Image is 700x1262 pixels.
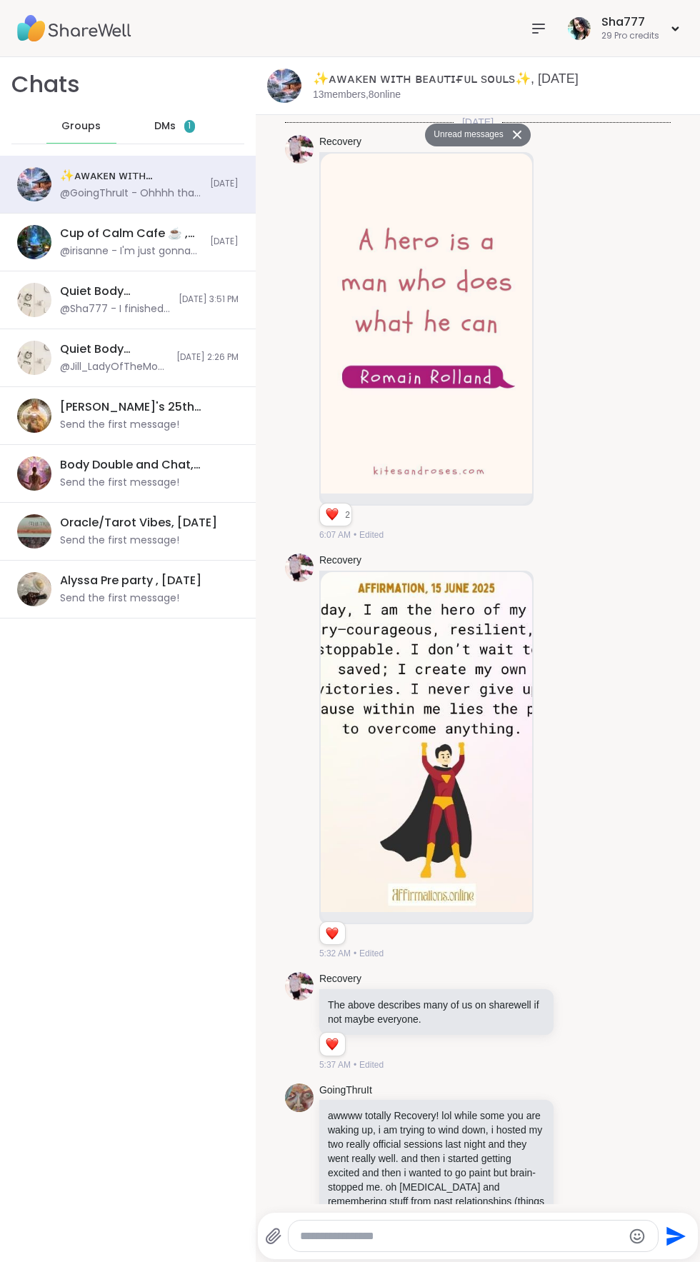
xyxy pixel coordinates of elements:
img: 1757668367075451126299742253770.jpg [321,572,532,912]
span: [DATE] 2:26 PM [176,351,239,364]
img: Alyssa's 25th Birthday!: Keeper of the Realms, Sep 13 [17,399,51,433]
div: Reaction list [320,1033,345,1056]
span: 6:07 AM [319,529,351,541]
span: Edited [359,529,384,541]
img: ShareWell Nav Logo [17,4,131,54]
span: 5:37 AM [319,1058,351,1071]
a: Recovery [319,554,361,568]
span: [DATE] 3:51 PM [179,294,239,306]
span: 1 [188,120,191,132]
div: Cup of Calm Cafe ☕️ , [DATE] [60,226,201,241]
span: [DATE] [210,236,239,248]
span: Groups [61,119,101,134]
div: ✨ᴀᴡᴀᴋᴇɴ ᴡɪᴛʜ ʙᴇᴀᴜᴛɪғᴜʟ sᴏᴜʟs✨, [DATE] [60,168,201,184]
span: 2 [345,509,351,521]
span: Edited [359,1058,384,1071]
img: 17576680328483840272133997465387.jpg [321,154,532,494]
p: The above describes many of us on sharewell if not maybe everyone. [328,998,545,1026]
img: Quiet Body Doubling For Productivity - Thursday, Sep 11 [17,341,51,375]
div: Reaction list [320,504,345,526]
button: Unread messages [425,124,507,146]
button: Reactions: love [324,509,339,521]
img: Quiet Body Doubling For Productivity - Thursday, Sep 11 [17,283,51,317]
span: • [354,1058,356,1071]
div: Body Double and Chat, [DATE] [60,457,230,473]
img: Oracle/Tarot Vibes, Sep 14 [17,514,51,549]
img: Body Double and Chat, Sep 12 [17,456,51,491]
div: 29 Pro credits [601,30,659,42]
div: @Sha777 - I finished in the kitchen, but I thought a meditation break would be a good idea. Thank... [60,302,170,316]
img: https://sharewell-space-live.sfo3.digitaloceanspaces.com/user-generated/c703a1d2-29a7-4d77-aef4-3... [285,554,314,582]
div: Send the first message! [60,476,179,490]
button: Send [659,1220,691,1252]
div: Send the first message! [60,534,179,548]
div: Send the first message! [60,591,179,606]
div: [PERSON_NAME]'s 25th Birthday!: Keeper of the Realms, [DATE] [60,399,230,415]
img: Alyssa Pre party , Sep 13 [17,572,51,606]
img: ✨ᴀᴡᴀᴋᴇɴ ᴡɪᴛʜ ʙᴇᴀᴜᴛɪғᴜʟ sᴏᴜʟs✨, Sep 12 [17,167,51,201]
img: Cup of Calm Cafe ☕️ , Sep 12 [17,225,51,259]
img: https://sharewell-space-live.sfo3.digitaloceanspaces.com/user-generated/48fc4fc7-d9bc-4228-993b-a... [285,1083,314,1112]
span: • [354,529,356,541]
a: Recovery [319,135,361,149]
button: Emoji picker [629,1228,646,1245]
button: Reactions: love [324,1038,339,1050]
div: Sha777 [601,14,659,30]
h1: Chats [11,69,80,101]
div: Alyssa Pre party , [DATE] [60,573,201,589]
span: DMs [154,119,176,134]
button: Reactions: love [324,928,339,939]
img: https://sharewell-space-live.sfo3.digitaloceanspaces.com/user-generated/c703a1d2-29a7-4d77-aef4-3... [285,972,314,1001]
img: https://sharewell-space-live.sfo3.digitaloceanspaces.com/user-generated/c703a1d2-29a7-4d77-aef4-3... [285,135,314,164]
div: Reaction list [320,922,345,945]
span: Edited [359,947,384,960]
a: GoingThruIt [319,1083,372,1098]
span: [DATE] [210,178,239,190]
div: Quiet Body Doubling For Productivity - [DATE] [60,284,170,299]
div: @Jill_LadyOfTheMountain - I ran some errands, ate lunch and worked on some odds and ends... i hav... [60,360,168,374]
img: Sha777 [568,17,591,40]
a: ✨ᴀᴡᴀᴋᴇɴ ᴡɪᴛʜ ʙᴇᴀᴜᴛɪғᴜʟ sᴏᴜʟs✨, [DATE] [313,71,579,86]
span: 5:32 AM [319,947,351,960]
div: Quiet Body Doubling For Productivity - [DATE] [60,341,168,357]
textarea: Type your message [300,1229,623,1243]
p: 13 members, 8 online [313,88,401,102]
div: @irisanne - I'm just gonna put it in the chat for now > coz i had audio issues at the ene of the ... [60,244,201,259]
span: • [354,947,356,960]
img: ✨ᴀᴡᴀᴋᴇɴ ᴡɪᴛʜ ʙᴇᴀᴜᴛɪғᴜʟ sᴏᴜʟs✨, Sep 12 [267,69,301,103]
div: @GoingThruIt - Ohhhh that is awesome!!!! I am gonna try to create a meme with that to share with ... [60,186,201,201]
div: Oracle/Tarot Vibes, [DATE] [60,515,217,531]
a: Recovery [319,972,361,986]
div: Send the first message! [60,418,179,432]
span: [DATE] [454,115,502,129]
